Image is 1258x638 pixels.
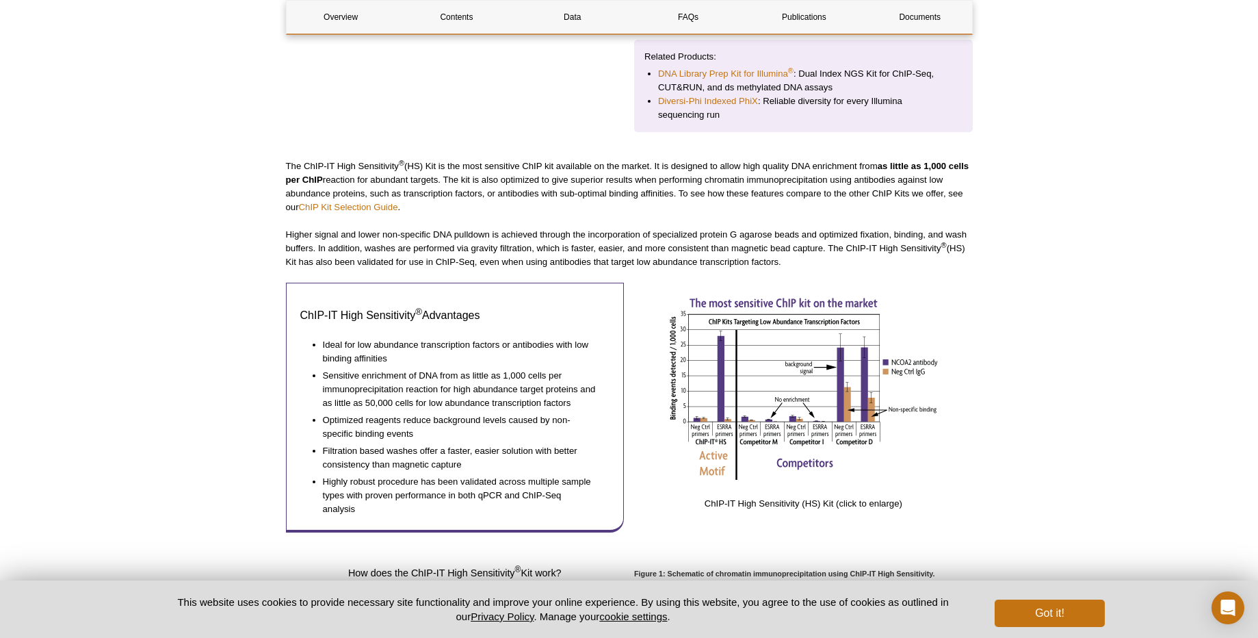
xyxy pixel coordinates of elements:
a: Diversi-Phi Indexed PhiX [658,94,758,108]
button: Got it! [995,600,1104,627]
p: This website uses cookies to provide necessary site functionality and improve your online experie... [154,595,973,624]
a: Documents [865,1,974,34]
a: Contents [402,1,511,34]
h5: Figure 1: Schematic of chromatin immunoprecipitation using ChIP-IT High Sensitivity. [634,567,973,580]
a: FAQs [633,1,742,34]
li: : Dual Index NGS Kit for ChIP-Seq, CUT&RUN, and ds methylated DNA assays [658,67,949,94]
a: Data [518,1,627,34]
button: cookie settings [599,611,667,622]
p: The ChIP-IT High Sensitivity (HS) Kit is the most sensitive ChIP kit available on the market. It ... [286,159,973,214]
li: Filtration based washes offer a faster, easier solution with better consistency than magnetic cap... [323,441,597,472]
li: Optimized reagents reduce background levels caused by non-specific binding events [323,410,597,441]
h4: How does the ChIP-IT High Sensitivity Kit work? [286,567,625,579]
li: Highly robust procedure has been validated across multiple sample types with proven performance i... [323,472,597,516]
div: Open Intercom Messenger [1211,591,1244,624]
li: Sensitive enrichment of DNA from as little as 1,000 cells per immunoprecipitation reaction for hi... [323,366,597,410]
h3: ChIP-IT High Sensitivity Advantages [300,307,610,324]
a: Overview [287,1,395,34]
p: Related Products: [644,50,962,64]
sup: ® [788,66,794,75]
a: DNA Library Prep Kit for Illumina® [658,67,794,81]
p: ChIP-IT High Sensitivity (HS) Kit (click to enlarge) [634,493,973,511]
sup: ® [515,565,521,574]
li: : Reliable diversity for every Illumina sequencing run [658,94,949,122]
a: ChIP Kit Selection Guide [299,202,398,212]
img: ChIP-IT HS [666,283,940,489]
li: Ideal for low abundance transcription factors or antibodies with low binding affinities [323,334,597,366]
sup: ® [415,307,422,317]
p: Higher signal and lower non-specific DNA pulldown is achieved through the incorporation of specia... [286,228,973,269]
a: Privacy Policy [471,611,534,622]
sup: ® [941,241,947,249]
a: Publications [750,1,859,34]
sup: ® [399,159,404,167]
a: Click for larger image [666,283,940,493]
